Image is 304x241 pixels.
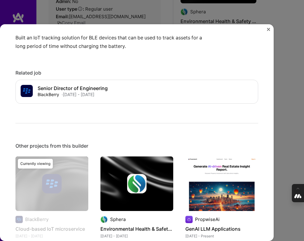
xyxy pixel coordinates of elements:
img: Company logo [185,216,193,223]
div: BlackBerry [38,91,59,98]
img: Company logo [127,174,147,193]
img: cover [15,156,88,211]
div: Other projects from this builder [15,143,258,149]
div: [DATE] - Present [185,233,258,239]
h4: Senior Director of Engineering [38,85,108,91]
p: Built an IoT tracking solution for BLE devices that can be used to track assets for a long period... [15,34,213,50]
h4: Environmental Health & Safety SaaS on Azure [100,225,173,233]
div: [DATE] - [DATE] [100,233,173,239]
div: PropwiseAi [195,216,220,223]
div: Sphera [110,216,126,223]
div: Related job [15,70,258,76]
img: Company logo [100,216,108,223]
div: Currently viewing [18,159,53,169]
img: GenAI LLM Applications [185,156,258,211]
img: Company logo [21,85,33,97]
button: Close [267,28,270,34]
div: · [DATE] - [DATE] [62,91,94,98]
img: cover [100,156,173,211]
h4: GenAI LLM Applications [185,225,258,233]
